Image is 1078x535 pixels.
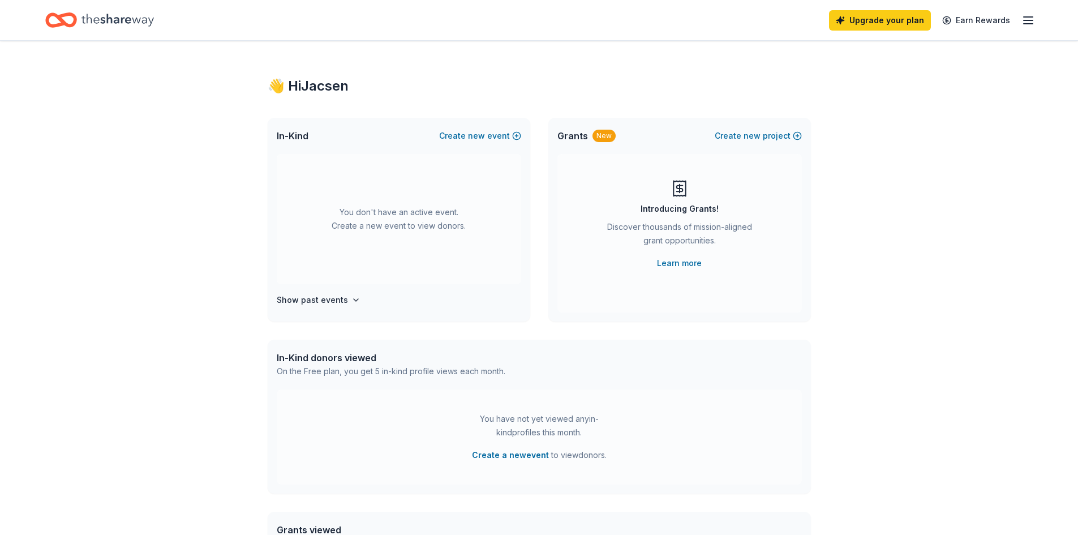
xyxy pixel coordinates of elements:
[277,129,308,143] span: In-Kind
[469,412,610,439] div: You have not yet viewed any in-kind profiles this month.
[277,351,505,365] div: In-Kind donors viewed
[45,7,154,33] a: Home
[468,129,485,143] span: new
[592,130,616,142] div: New
[935,10,1017,31] a: Earn Rewards
[715,129,802,143] button: Createnewproject
[744,129,761,143] span: new
[277,365,505,378] div: On the Free plan, you get 5 in-kind profile views each month.
[557,129,588,143] span: Grants
[277,293,348,307] h4: Show past events
[277,154,521,284] div: You don't have an active event. Create a new event to view donors.
[268,77,811,95] div: 👋 Hi Jacsen
[829,10,931,31] a: Upgrade your plan
[641,202,719,216] div: Introducing Grants!
[603,220,757,252] div: Discover thousands of mission-aligned grant opportunities.
[657,256,702,270] a: Learn more
[472,448,607,462] span: to view donors .
[472,448,549,462] button: Create a newevent
[277,293,360,307] button: Show past events
[439,129,521,143] button: Createnewevent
